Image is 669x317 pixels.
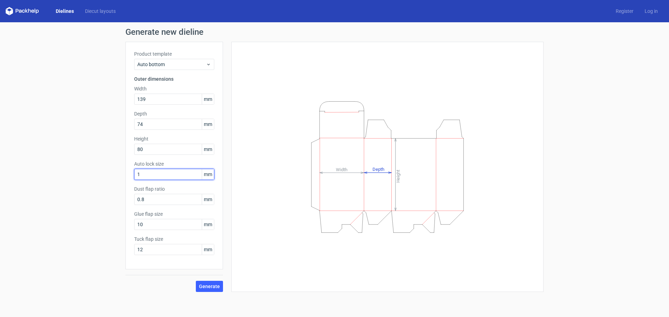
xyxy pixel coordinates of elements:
[50,8,79,15] a: Dielines
[202,194,214,205] span: mm
[372,167,384,172] tspan: Depth
[395,169,401,182] tspan: Height
[202,94,214,104] span: mm
[134,76,214,82] h3: Outer dimensions
[125,28,544,36] h1: Generate new dieline
[196,281,223,292] button: Generate
[202,244,214,255] span: mm
[79,8,121,15] a: Diecut layouts
[639,8,663,15] a: Log in
[134,50,214,57] label: Product template
[137,61,206,68] span: Auto bottom
[134,135,214,142] label: Height
[336,167,347,172] tspan: Width
[202,169,214,180] span: mm
[134,211,214,217] label: Glue flap size
[202,144,214,154] span: mm
[199,284,220,289] span: Generate
[610,8,639,15] a: Register
[134,236,214,243] label: Tuck flap size
[134,160,214,167] label: Auto lock size
[134,185,214,192] label: Dust flap ratio
[202,119,214,129] span: mm
[202,219,214,230] span: mm
[134,85,214,92] label: Width
[134,110,214,117] label: Depth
